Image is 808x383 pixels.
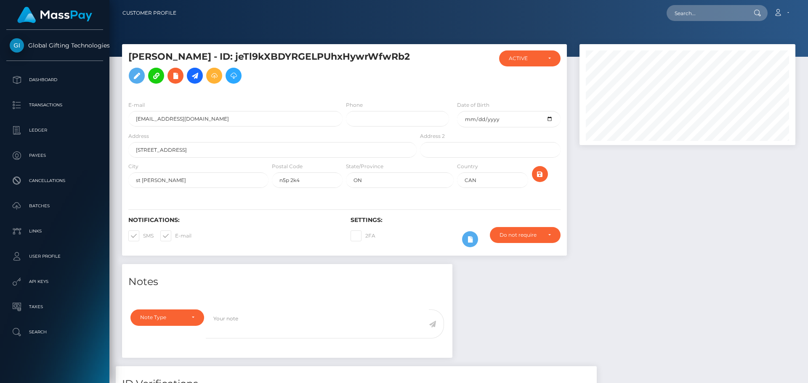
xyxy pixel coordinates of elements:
[128,101,145,109] label: E-mail
[130,309,204,325] button: Note Type
[6,170,103,191] a: Cancellations
[6,296,103,317] a: Taxes
[6,120,103,141] a: Ledger
[10,38,24,53] img: Global Gifting Technologies Inc
[667,5,746,21] input: Search...
[272,163,303,170] label: Postal Code
[6,95,103,116] a: Transactions
[128,275,446,289] h4: Notes
[6,221,103,242] a: Links
[10,174,100,187] p: Cancellations
[128,163,138,170] label: City
[6,42,103,49] span: Global Gifting Technologies Inc
[6,271,103,292] a: API Keys
[346,163,383,170] label: State/Province
[10,200,100,212] p: Batches
[187,68,203,84] a: Initiate Payout
[17,7,92,23] img: MassPay Logo
[160,230,191,241] label: E-mail
[128,50,412,88] h5: [PERSON_NAME] - ID: jeTl9kXBDYRGELPUhxHywrWfwRb2
[10,326,100,338] p: Search
[346,101,363,109] label: Phone
[10,250,100,263] p: User Profile
[500,232,541,238] div: Do not require
[128,132,149,140] label: Address
[457,163,478,170] label: Country
[10,301,100,313] p: Taxes
[122,4,176,22] a: Customer Profile
[6,69,103,90] a: Dashboard
[128,217,338,224] h6: Notifications:
[10,275,100,288] p: API Keys
[509,55,541,62] div: ACTIVE
[490,227,561,243] button: Do not require
[6,322,103,343] a: Search
[6,246,103,267] a: User Profile
[6,145,103,166] a: Payees
[140,314,185,321] div: Note Type
[499,50,561,66] button: ACTIVE
[10,225,100,238] p: Links
[420,132,445,140] label: Address 2
[351,217,560,224] h6: Settings:
[128,230,154,241] label: SMS
[457,101,489,109] label: Date of Birth
[10,74,100,86] p: Dashboard
[10,99,100,111] p: Transactions
[10,124,100,137] p: Ledger
[10,149,100,162] p: Payees
[6,195,103,217] a: Batches
[351,230,375,241] label: 2FA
